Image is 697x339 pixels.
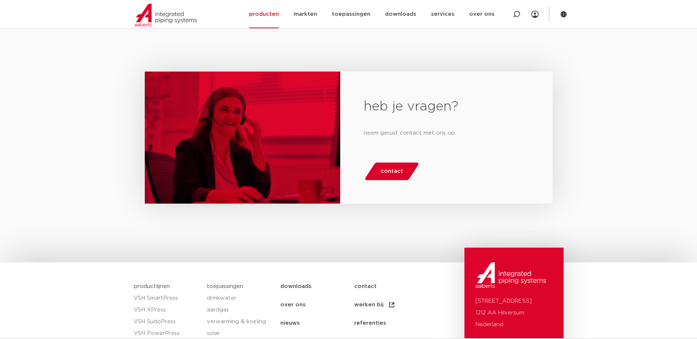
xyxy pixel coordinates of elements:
a: VSH SudoPress [134,316,200,328]
a: VSH XPress [134,304,200,316]
a: contact [364,163,420,180]
p: neem gerust contact met ons op [364,127,529,139]
a: VSH SmartPress [134,292,200,304]
a: nieuws [280,314,354,332]
a: verwarming & koeling [207,316,273,328]
a: downloads [280,277,354,296]
a: over ons [280,296,354,314]
h2: heb je vragen? [364,98,529,116]
p: [STREET_ADDRESS] 1212 AA Hilversum Nederland [475,295,553,331]
a: contact [354,277,428,296]
span: contact [381,165,403,177]
a: productlijnen [134,284,170,289]
a: toepassingen [207,284,243,289]
a: drinkwater [207,292,273,304]
a: werken bij [354,296,428,314]
a: aardgas [207,304,273,316]
a: referenties [354,314,428,332]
